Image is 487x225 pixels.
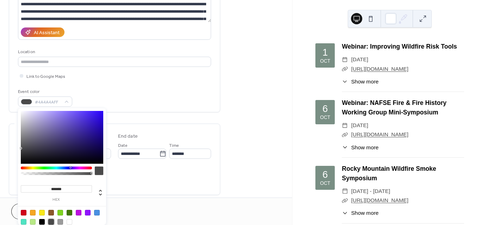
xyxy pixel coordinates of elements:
a: [URL][DOMAIN_NAME] [351,197,408,203]
div: AI Assistant [34,29,60,37]
div: #4A90E2 [94,210,100,215]
div: Oct [320,115,330,120]
span: Date [118,142,128,149]
div: #D0021B [21,210,26,215]
button: ​Show more [342,143,378,151]
div: #000000 [39,219,45,225]
div: ​ [342,77,348,86]
div: ​ [342,196,348,205]
div: #50E3C2 [21,219,26,225]
a: Rocky Mountain Wildfire Smoke Symposium [342,165,436,181]
span: [DATE] - [DATE] [351,187,390,196]
a: Webinar: Improving Wildfire Risk Tools [342,43,457,50]
div: ​ [342,121,348,130]
span: Show more [351,77,379,86]
div: ​ [342,209,348,217]
span: [DATE] [351,55,368,64]
div: ​ [342,64,348,74]
div: #9B9B9B [57,219,63,225]
span: [DATE] [351,121,368,130]
div: #417505 [67,210,72,215]
div: ​ [342,187,348,196]
div: ​ [342,130,348,139]
div: ​ [342,55,348,64]
a: [URL][DOMAIN_NAME] [351,66,408,72]
div: #F5A623 [30,210,36,215]
a: [URL][DOMAIN_NAME] [351,131,408,137]
button: ​Show more [342,209,378,217]
div: 6 [322,104,328,114]
div: Location [18,48,210,56]
div: #8B572A [48,210,54,215]
div: #F8E71C [39,210,45,215]
div: #7ED321 [57,210,63,215]
div: Oct [320,181,330,186]
span: Show more [351,143,379,151]
button: AI Assistant [21,27,64,37]
span: Link to Google Maps [26,73,65,80]
span: Time [169,142,179,149]
div: #B8E986 [30,219,36,225]
a: Webinar: NAFSE Fire & Fire History Working Group Mini-Symposium [342,99,446,115]
div: Event color [18,88,71,95]
div: #BD10E0 [76,210,81,215]
button: Cancel [11,204,55,219]
button: ​Show more [342,77,378,86]
div: Oct [320,59,330,64]
div: #9013FE [85,210,91,215]
label: hex [21,198,92,202]
div: 1 [322,48,328,57]
div: #FFFFFF [67,219,72,225]
div: ​ [342,143,348,151]
div: 6 [322,170,328,180]
div: #4A4A4A [48,219,54,225]
span: #4A4A4AFF [35,99,61,106]
div: End date [118,133,138,140]
span: Show more [351,209,379,217]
